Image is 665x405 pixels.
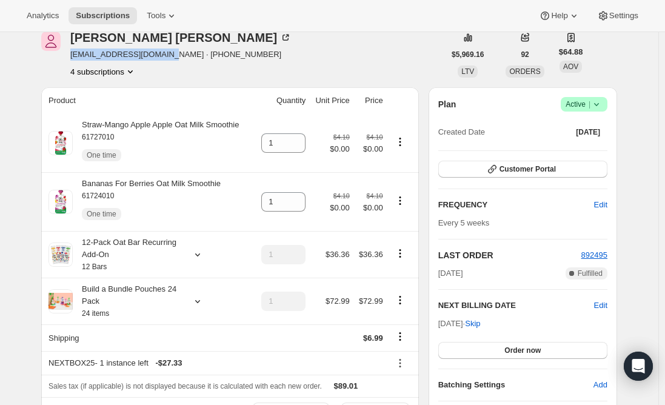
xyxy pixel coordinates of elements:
[82,309,109,318] small: 24 items
[82,263,107,271] small: 12 Bars
[70,65,136,78] button: Product actions
[82,192,114,200] small: 61724010
[326,296,350,306] span: $72.99
[438,218,490,227] span: Every 5 weeks
[586,375,615,395] button: Add
[367,192,383,199] small: $4.10
[48,243,73,267] img: product img
[452,50,484,59] span: $5,969.16
[87,150,116,160] span: One time
[578,269,603,278] span: Fulfilled
[438,126,485,138] span: Created Date
[19,7,66,24] button: Analytics
[87,209,116,219] span: One time
[41,324,255,351] th: Shipping
[309,87,353,114] th: Unit Price
[155,357,182,369] span: - $27.33
[438,342,607,359] button: Order now
[438,267,463,279] span: [DATE]
[587,195,615,215] button: Edit
[330,202,350,214] span: $0.00
[594,300,607,312] button: Edit
[438,379,593,391] h6: Batching Settings
[359,296,383,306] span: $72.99
[461,67,474,76] span: LTV
[27,11,59,21] span: Analytics
[532,7,587,24] button: Help
[581,250,607,259] a: 892495
[590,7,646,24] button: Settings
[576,127,600,137] span: [DATE]
[41,32,61,51] span: Jaime DeVore
[357,143,383,155] span: $0.00
[438,161,607,178] button: Customer Portal
[48,190,73,214] img: product img
[255,87,309,114] th: Quantity
[559,46,583,58] span: $64.88
[70,32,292,44] div: [PERSON_NAME] [PERSON_NAME]
[73,283,182,320] div: Build a Bundle Pouches 24 Pack
[333,133,350,141] small: $4.10
[357,202,383,214] span: $0.00
[438,98,456,110] h2: Plan
[390,330,410,343] button: Shipping actions
[76,11,130,21] span: Subscriptions
[326,250,350,259] span: $36.36
[139,7,185,24] button: Tools
[334,381,358,390] span: $89.01
[363,333,383,343] span: $6.99
[500,164,556,174] span: Customer Portal
[353,87,387,114] th: Price
[48,131,73,155] img: product img
[73,178,221,226] div: Bananas For Berries Oat Milk Smoothie
[504,346,541,355] span: Order now
[438,249,581,261] h2: LAST ORDER
[569,124,607,141] button: [DATE]
[73,236,182,273] div: 12-Pack Oat Bar Recurring Add-On
[48,357,383,369] div: NEXTBOX25 - 1 instance left
[147,11,165,21] span: Tools
[390,293,410,307] button: Product actions
[438,300,594,312] h2: NEXT BILLING DATE
[566,98,603,110] span: Active
[359,250,383,259] span: $36.36
[624,352,653,381] div: Open Intercom Messenger
[390,194,410,207] button: Product actions
[390,135,410,149] button: Product actions
[563,62,578,71] span: AOV
[593,379,607,391] span: Add
[438,199,594,211] h2: FREQUENCY
[458,314,487,333] button: Skip
[333,192,350,199] small: $4.10
[330,143,350,155] span: $0.00
[69,7,137,24] button: Subscriptions
[390,247,410,260] button: Product actions
[509,67,540,76] span: ORDERS
[521,50,529,59] span: 92
[609,11,638,21] span: Settings
[581,249,607,261] button: 892495
[41,87,255,114] th: Product
[551,11,567,21] span: Help
[70,49,292,61] span: [EMAIL_ADDRESS][DOMAIN_NAME] · [PHONE_NUMBER]
[438,319,481,328] span: [DATE] ·
[82,133,114,141] small: 61727010
[48,382,322,390] span: Sales tax (if applicable) is not displayed because it is calculated with each new order.
[465,318,480,330] span: Skip
[444,46,491,63] button: $5,969.16
[589,99,590,109] span: |
[513,46,536,63] button: 92
[594,199,607,211] span: Edit
[367,133,383,141] small: $4.10
[73,119,239,167] div: Straw-Mango Apple Apple Oat Milk Smoothie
